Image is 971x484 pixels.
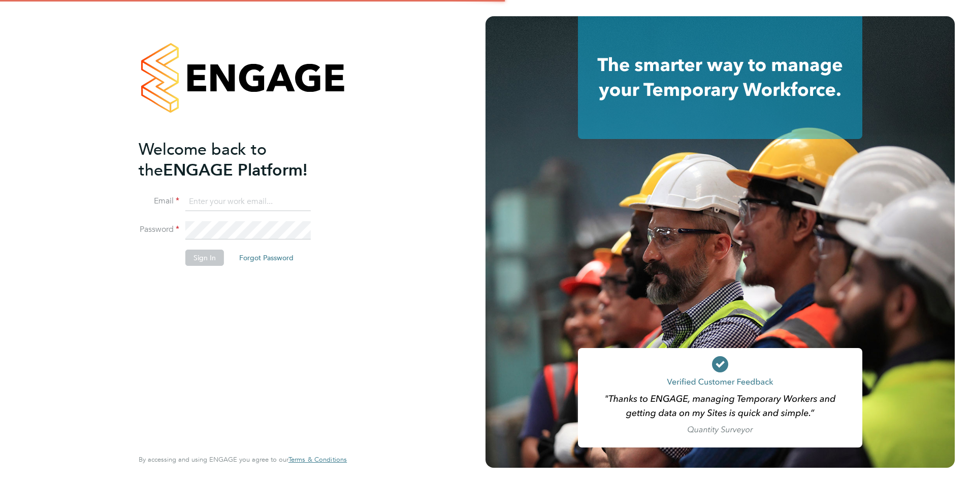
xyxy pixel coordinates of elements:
span: By accessing and using ENGAGE you agree to our [139,455,347,464]
button: Forgot Password [231,250,302,266]
label: Password [139,224,179,235]
span: Welcome back to the [139,140,267,180]
input: Enter your work email... [185,193,311,211]
label: Email [139,196,179,206]
h2: ENGAGE Platform! [139,139,337,181]
button: Sign In [185,250,224,266]
a: Terms & Conditions [288,456,347,464]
